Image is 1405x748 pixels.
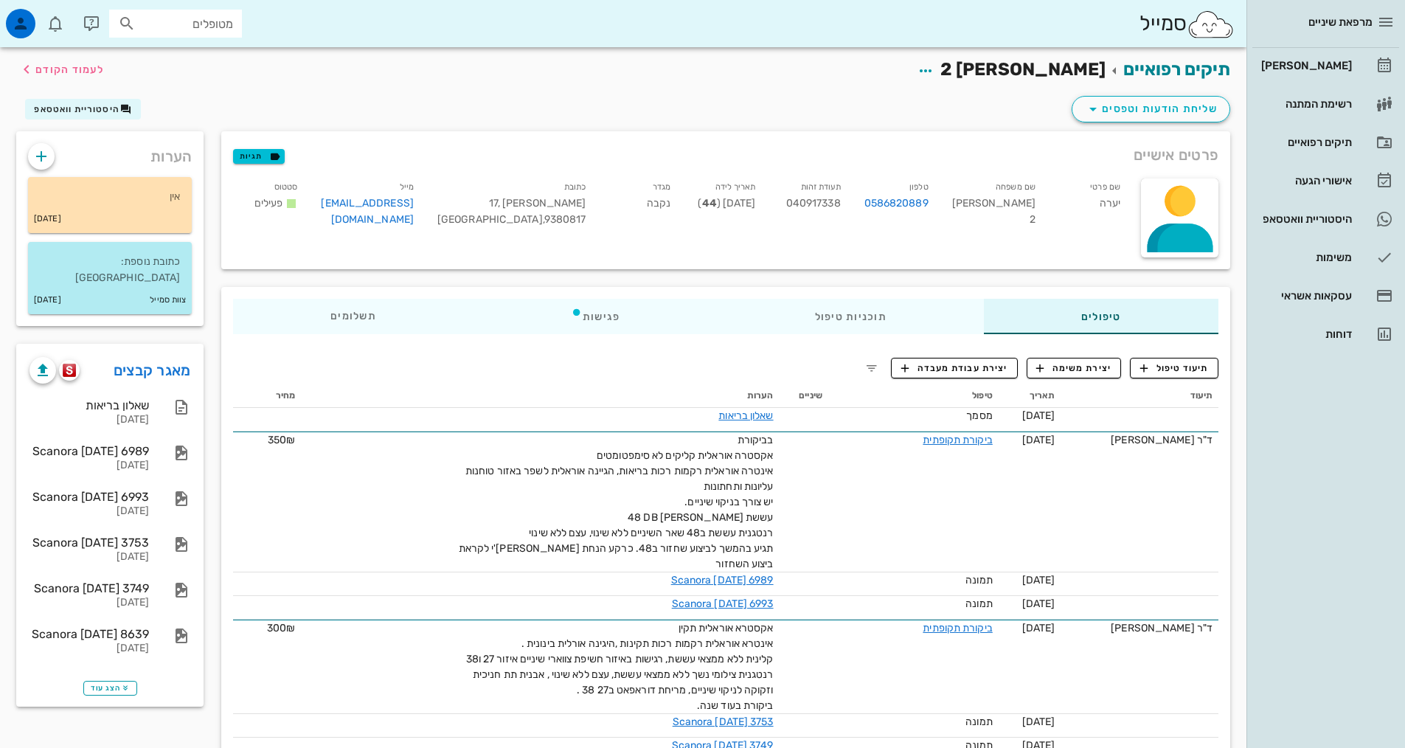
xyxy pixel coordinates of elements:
div: [DATE] [30,460,149,472]
span: [PERSON_NAME] 17 [489,197,586,209]
div: תיקים רפואיים [1258,136,1352,148]
a: תיקים רפואיים [1123,59,1230,80]
span: [DATE] [1022,434,1055,446]
small: מגדר [653,182,670,192]
a: Scanora [DATE] 6989 [671,574,774,586]
a: שאלון בריאות [718,409,773,422]
span: היסטוריית וואטסאפ [34,104,119,114]
span: פעילים [254,197,283,209]
small: תעודת זהות [801,182,841,192]
div: דוחות [1258,328,1352,340]
div: נקבה [597,176,682,237]
th: טיפול [828,384,999,408]
div: יערה [1047,176,1132,237]
th: שיניים [780,384,828,408]
div: Scanora [DATE] 3749 [30,581,149,595]
span: תמונה [965,574,993,586]
button: scanora logo [59,360,80,381]
div: [PERSON_NAME] 2 [940,176,1047,237]
span: [DATE] [1022,574,1055,586]
span: מרפאת שיניים [1308,15,1373,29]
div: עסקאות אשראי [1258,290,1352,302]
span: שליחת הודעות וטפסים [1084,100,1218,118]
small: [DATE] [34,211,61,227]
button: לעמוד הקודם [18,56,104,83]
div: משימות [1258,252,1352,263]
img: SmileCloud logo [1187,10,1235,39]
span: לעמוד הקודם [35,63,104,76]
div: [DATE] [30,551,149,564]
a: משימות [1252,240,1399,275]
a: ביקורת תקופתית [923,622,992,634]
th: מחיר [233,384,301,408]
span: [DATE] [1022,409,1055,422]
span: 9380817 [544,213,586,226]
span: [DATE] [1022,716,1055,728]
span: , [498,197,500,209]
span: 040917338 [786,197,841,209]
span: תגיות [240,150,278,163]
span: תשלומים [330,311,376,322]
div: שאלון בריאות [30,398,149,412]
div: Scanora [DATE] 6989 [30,444,149,458]
span: תג [44,12,52,21]
div: ד"ר [PERSON_NAME] [1066,620,1213,636]
a: אישורי הגעה [1252,163,1399,198]
div: תוכניות טיפול [718,299,984,334]
div: [PERSON_NAME] [1258,60,1352,72]
a: 0586820889 [864,195,929,212]
div: ד"ר [PERSON_NAME] [1066,432,1213,448]
span: יצירת עבודת מעבדה [901,361,1007,375]
button: הצג עוד [83,681,137,696]
span: תמונה [965,716,993,728]
span: [GEOGRAPHIC_DATA] [437,213,544,226]
small: שם פרטי [1090,182,1120,192]
span: תמונה [965,598,993,610]
a: רשימת המתנה [1252,86,1399,122]
small: צוות סמייל [150,292,186,308]
div: Scanora [DATE] 3753 [30,536,149,550]
div: [DATE] [30,505,149,518]
a: עסקאות אשראי [1252,278,1399,314]
a: [EMAIL_ADDRESS][DOMAIN_NAME] [321,197,414,226]
small: מייל [400,182,414,192]
div: Scanora [DATE] 6993 [30,490,149,504]
small: כתובת [564,182,586,192]
span: [PERSON_NAME] 2 [940,59,1106,80]
button: תגיות [233,149,285,164]
th: תאריך [999,384,1061,408]
a: ביקורת תקופתית [923,434,992,446]
a: Scanora [DATE] 3753 [673,716,774,728]
button: יצירת עבודת מעבדה [891,358,1017,378]
a: דוחות [1252,316,1399,352]
span: [DATE] ( ) [698,197,755,209]
div: סמייל [1139,8,1235,40]
span: פרטים אישיים [1134,143,1218,167]
small: טלפון [909,182,929,192]
span: הצג עוד [91,684,130,693]
img: scanora logo [63,364,77,377]
div: Scanora [DATE] 8639 [30,627,149,641]
span: יצירת משימה [1036,361,1111,375]
span: [DATE] [1022,598,1055,610]
small: שם משפחה [996,182,1035,192]
span: 300₪ [267,622,295,634]
div: [DATE] [30,597,149,609]
p: אין [40,189,180,205]
button: היסטוריית וואטסאפ [25,99,141,120]
p: כתובת נוספת: [GEOGRAPHIC_DATA] [40,254,180,286]
div: היסטוריית וואטסאפ [1258,213,1352,225]
small: [DATE] [34,292,61,308]
span: תיעוד טיפול [1140,361,1209,375]
div: הערות [16,131,204,174]
span: , [543,213,544,226]
a: היסטוריית וואטסאפ [1252,201,1399,237]
span: 350₪ [268,434,295,446]
div: טיפולים [984,299,1218,334]
div: [DATE] [30,414,149,426]
div: רשימת המתנה [1258,98,1352,110]
button: יצירת משימה [1027,358,1122,378]
button: שליחת הודעות וטפסים [1072,96,1230,122]
small: סטטוס [274,182,298,192]
a: מאגר קבצים [114,359,191,382]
